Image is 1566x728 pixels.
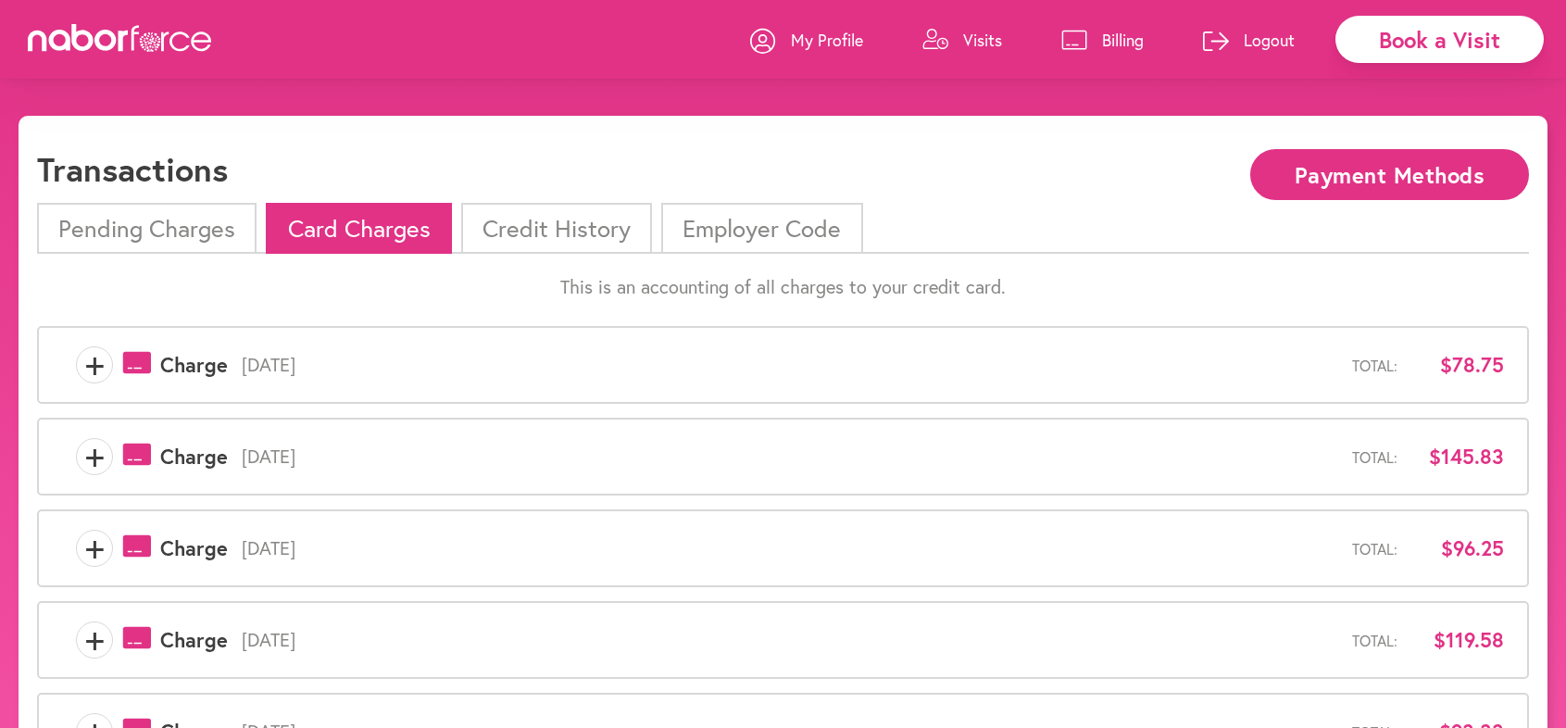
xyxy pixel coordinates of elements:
[77,346,112,383] span: +
[1411,628,1504,652] span: $119.58
[1352,632,1397,649] span: Total:
[77,438,112,475] span: +
[1102,29,1144,51] p: Billing
[461,203,652,254] li: Credit History
[228,446,1352,468] span: [DATE]
[228,629,1352,651] span: [DATE]
[160,445,228,469] span: Charge
[160,353,228,377] span: Charge
[37,276,1529,298] p: This is an accounting of all charges to your credit card.
[1203,12,1295,68] a: Logout
[37,203,257,254] li: Pending Charges
[37,149,228,189] h1: Transactions
[77,530,112,567] span: +
[160,536,228,560] span: Charge
[1352,448,1397,466] span: Total:
[661,203,862,254] li: Employer Code
[1244,29,1295,51] p: Logout
[1335,16,1544,63] div: Book a Visit
[1250,149,1529,200] button: Payment Methods
[922,12,1002,68] a: Visits
[963,29,1002,51] p: Visits
[228,354,1352,376] span: [DATE]
[750,12,863,68] a: My Profile
[77,621,112,659] span: +
[228,537,1352,559] span: [DATE]
[1352,540,1397,558] span: Total:
[1352,357,1397,374] span: Total:
[266,203,451,254] li: Card Charges
[160,628,228,652] span: Charge
[791,29,863,51] p: My Profile
[1411,353,1504,377] span: $78.75
[1250,164,1529,182] a: Payment Methods
[1411,536,1504,560] span: $96.25
[1411,445,1504,469] span: $145.83
[1061,12,1144,68] a: Billing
